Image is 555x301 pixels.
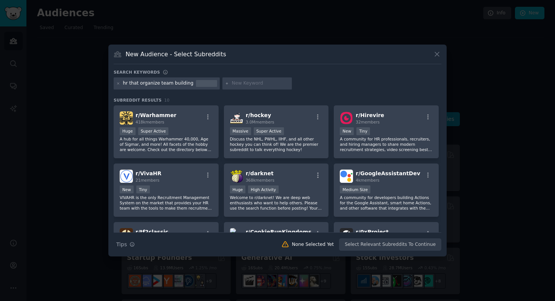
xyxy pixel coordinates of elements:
p: A community for HR professionals, recruiters, and hiring managers to share modern recruitment str... [340,136,433,152]
p: Discuss the NHL, PWHL, IIHF, and all other hockey you can think of! We are the premier subreddit ... [230,136,323,152]
p: VIVAHR is the only Recruitment Management System on the market that provides your HR team with th... [120,195,213,211]
span: 418k members [136,120,164,124]
p: A hub for all things Warhammer 40,000, Age of Sigmar, and more! All facets of the hobby are welco... [120,136,213,152]
span: 21 members [136,178,159,182]
img: Hirevire [340,111,353,125]
span: r/ VivaHR [136,170,162,176]
h3: New Audience - Select Subreddits [126,50,226,58]
p: Welcome to r/darknet! We are deep web enthusiasts who want to help others. Please use the search ... [230,195,323,211]
span: r/ GoogleAssistantDev [356,170,420,176]
span: 32 members [356,120,379,124]
h3: Search keywords [114,69,160,75]
span: 4k members [356,178,379,182]
input: New Keyword [232,80,289,87]
span: r/ tf2classic [136,229,168,235]
img: 0xProject [340,228,353,241]
span: 3.0M members [246,120,274,124]
div: None Selected Yet [292,241,334,248]
div: High Activity [248,185,279,193]
div: New [120,185,134,193]
div: hr that organize team building [123,80,194,87]
div: Medium Size [340,185,370,193]
span: 368k members [246,178,274,182]
div: Massive [230,127,251,135]
span: Subreddit Results [114,97,162,103]
span: r/ Warhammer [136,112,176,118]
img: VivaHR [120,170,133,183]
img: tf2classic [120,228,133,241]
div: Huge [120,127,136,135]
div: Tiny [136,185,150,193]
span: r/ Hirevire [356,112,384,118]
img: GoogleAssistantDev [340,170,353,183]
button: Tips [114,238,137,251]
div: Super Active [138,127,169,135]
p: A community for developers building Actions for the Google Assistant, smart home Actions, and oth... [340,195,433,211]
img: darknet [230,170,243,183]
div: New [340,127,354,135]
div: Huge [230,185,246,193]
span: r/ darknet [246,170,274,176]
img: CookieRunKingdoms [230,228,243,241]
img: Warhammer [120,111,133,125]
div: Tiny [356,127,370,135]
span: 10 [164,98,170,102]
span: Tips [116,241,127,249]
span: r/ 0xProject [356,229,388,235]
span: r/ hockey [246,112,271,118]
span: r/ CookieRunKingdoms [246,229,311,235]
div: Super Active [254,127,284,135]
img: hockey [230,111,243,125]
